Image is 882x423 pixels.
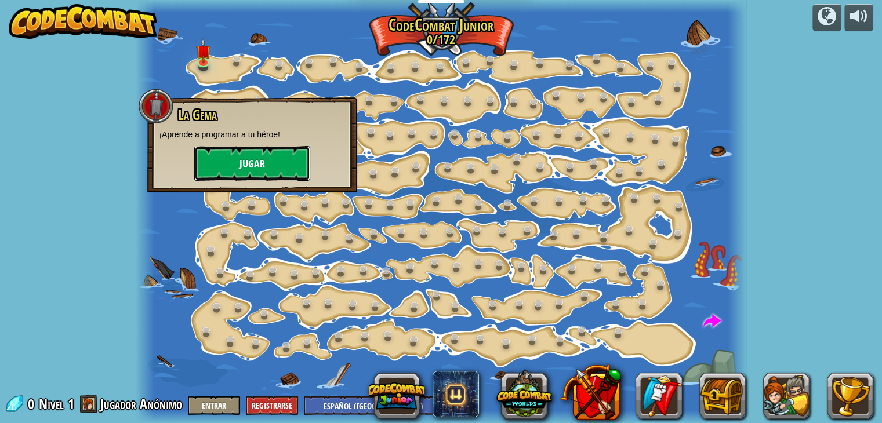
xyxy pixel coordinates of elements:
button: Entrar [188,396,240,415]
img: CodeCombat - Learn how to code by playing a game [9,4,157,39]
span: 0 [28,395,38,413]
p: ¡Aprende a programar a tu héroe! [159,129,346,140]
img: level-banner-unstarted.png [196,38,211,64]
button: Jugar [194,146,310,181]
button: Ajustar el volúmen [844,4,873,31]
button: Registrarse [246,396,298,415]
span: La Gema [178,105,217,125]
span: Jugador Anónimo [100,395,182,413]
span: 1 [68,395,74,413]
button: Campañas [812,4,841,31]
span: Nivel [39,395,64,414]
